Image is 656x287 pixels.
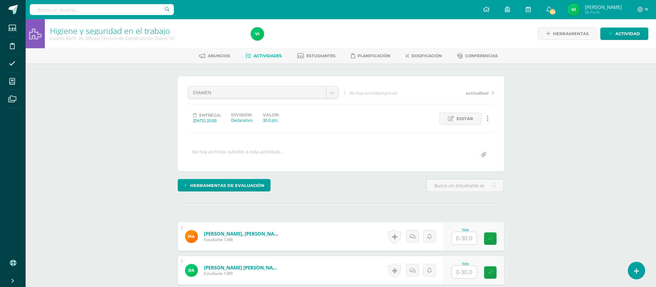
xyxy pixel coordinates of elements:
a: [PERSON_NAME] [PERSON_NAME] [204,264,281,271]
a: Dosificación [406,51,442,61]
img: 2d6c5218f3eecabe914ceee1e10fdaf2.png [251,27,264,40]
div: [DATE] 20:00 [193,118,221,123]
a: EXAMEN [188,87,338,99]
span: actitudinal [466,90,489,96]
img: 8953faf9362d1caa94391a4e45776854.png [185,264,198,277]
a: Higiene y seguridad en el trabajo [50,25,170,36]
span: Dosificación [411,53,442,58]
span: Estudiante 1388 [204,237,281,242]
div: Declarativo [231,117,253,123]
span: Actividades [254,53,282,58]
span: Entrega: [199,113,221,118]
div: 30.0 pts [263,117,279,123]
span: 124 [549,8,556,15]
input: 0-30.0 [452,266,477,278]
a: Planificación [351,51,390,61]
a: Herramientas [538,27,597,40]
span: Herramientas de evaluación [190,180,264,191]
span: Anuncios [208,53,230,58]
a: Herramientas de evaluación [178,179,271,191]
h1: Higiene y seguridad en el trabajo [50,26,243,35]
span: Conferencias [465,53,498,58]
a: Anuncios [199,51,230,61]
div: Nota [451,228,480,232]
a: Actividad [600,27,648,40]
input: Busca un estudiante aquí... [426,179,504,192]
span: Editar [457,113,473,125]
a: actitudinal [419,89,494,96]
span: Mi Perfil [585,10,622,15]
a: Conferencias [457,51,498,61]
div: No hay archivos subidos a esta actividad... [192,149,283,161]
a: [PERSON_NAME], [PERSON_NAME] [204,230,281,237]
a: Actividades [246,51,282,61]
span: Planificación [358,53,390,58]
img: 2d6c5218f3eecabe914ceee1e10fdaf2.png [567,3,580,16]
img: 9cfd8f47c126f17b98139bcc69f9fb7c.png [185,230,198,243]
span: [PERSON_NAME] [585,4,622,10]
input: Busca un usuario... [30,4,174,15]
div: Cuarto Bach. en Dibujo Técnico de Construcción Diario 'A' [50,35,243,41]
span: Actividad [615,28,640,40]
a: Estudiantes [297,51,336,61]
span: Estudiante 1389 [204,271,281,276]
label: División: [231,112,253,117]
div: Nota [451,262,480,266]
span: Estudiantes [306,53,336,58]
input: 0-30.0 [452,232,477,244]
label: Valor: [263,112,279,117]
span: No hay actividad previa [349,90,397,96]
span: Herramientas [553,28,589,40]
span: EXAMEN [193,87,321,99]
